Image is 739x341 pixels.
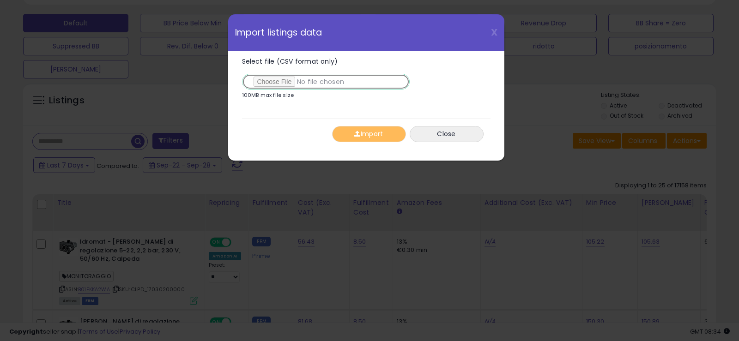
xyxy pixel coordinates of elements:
[242,57,338,66] span: Select file (CSV format only)
[410,126,484,142] button: Close
[332,126,406,142] button: Import
[235,28,322,37] span: Import listings data
[242,93,294,98] p: 100MB max file size
[491,26,497,39] span: X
